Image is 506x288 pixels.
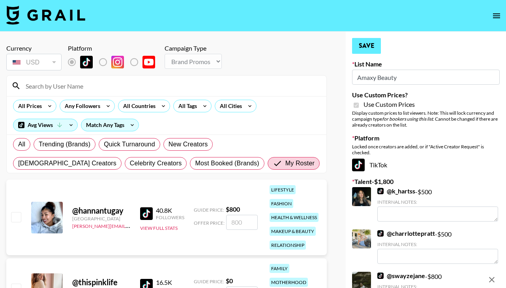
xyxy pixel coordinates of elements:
[352,110,500,128] div: Display custom prices to list viewers. Note: This will lock currency and campaign type . Cannot b...
[377,187,415,195] a: @k_hartss
[377,229,498,264] div: - $ 500
[6,6,85,25] img: Grail Talent
[270,185,296,194] div: lifestyle
[111,56,124,68] img: Instagram
[352,134,500,142] label: Platform
[68,44,161,52] div: Platform
[174,100,199,112] div: All Tags
[352,178,500,186] label: Talent - $ 1,800
[270,264,289,273] div: family
[72,216,131,222] div: [GEOGRAPHIC_DATA]
[39,140,90,149] span: Trending (Brands)
[195,159,259,168] span: Most Booked (Brands)
[484,272,500,288] button: remove
[104,140,155,149] span: Quick Turnaround
[352,38,381,54] button: Save
[270,213,319,222] div: health & wellness
[13,119,77,131] div: Avg Views
[352,144,500,155] div: Locked once creators are added, or if "Active Creator Request" is checked.
[226,205,240,213] strong: $ 800
[377,241,498,247] div: Internal Notes:
[352,60,500,68] label: List Name
[270,241,306,250] div: relationship
[165,44,222,52] div: Campaign Type
[194,279,224,284] span: Guide Price:
[489,8,504,24] button: open drawer
[285,159,315,168] span: My Roster
[13,100,43,112] div: All Prices
[60,100,102,112] div: Any Followers
[21,80,322,92] input: Search by User Name
[142,56,155,68] img: YouTube
[18,159,116,168] span: [DEMOGRAPHIC_DATA] Creators
[270,199,293,208] div: fashion
[377,229,435,237] a: @charrlottepratt
[6,44,62,52] div: Currency
[270,278,308,287] div: motherhood
[130,159,182,168] span: Celebrity Creators
[377,230,384,237] img: TikTok
[352,159,500,171] div: TikTok
[226,277,233,284] strong: $ 0
[18,140,25,149] span: All
[169,140,208,149] span: New Creators
[72,222,227,229] a: [PERSON_NAME][EMAIL_ADDRESS][PERSON_NAME][DOMAIN_NAME]
[194,207,224,213] span: Guide Price:
[8,55,60,69] div: USD
[68,54,161,70] div: List locked to TikTok.
[6,52,62,72] div: Currency is locked to USD
[140,225,178,231] button: View Full Stats
[156,214,184,220] div: Followers
[377,188,384,194] img: TikTok
[118,100,157,112] div: All Countries
[80,56,93,68] img: TikTok
[377,272,425,280] a: @swayzejane
[215,100,244,112] div: All Cities
[140,207,153,220] img: TikTok
[352,91,500,99] label: Use Custom Prices?
[270,227,316,236] div: makeup & beauty
[72,206,131,216] div: @ hannantugay
[194,220,225,226] span: Offer Price:
[156,207,184,214] div: 40.8K
[72,277,131,287] div: @ thispinklife
[377,199,498,205] div: Internal Notes:
[377,273,384,279] img: TikTok
[364,100,415,108] span: Use Custom Prices
[156,279,184,286] div: 16.5K
[352,159,365,171] img: TikTok
[226,215,258,230] input: 800
[81,119,139,131] div: Match Any Tags
[382,116,433,122] em: for bookers using this list
[377,187,498,222] div: - $ 500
